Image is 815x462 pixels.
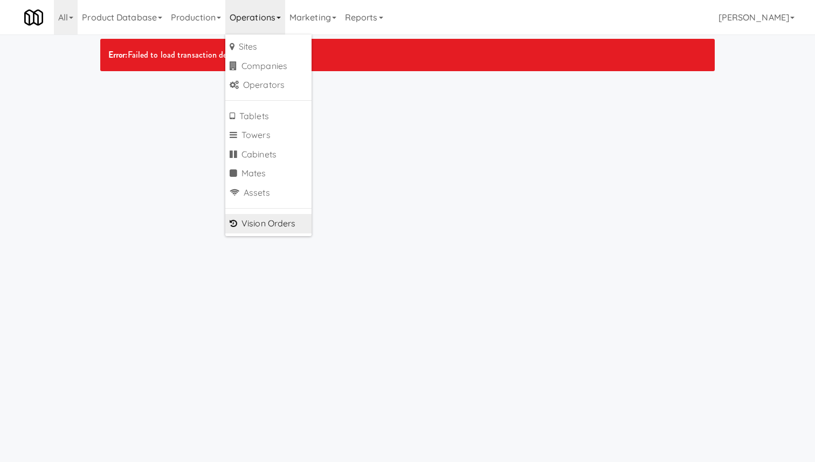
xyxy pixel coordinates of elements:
[225,214,312,233] a: Vision Orders
[100,39,715,71] div: Failed to load transaction details
[225,126,312,145] a: Towers
[225,107,312,126] a: Tablets
[225,145,312,164] a: Cabinets
[24,8,43,27] img: Micromart
[225,183,312,203] a: Assets
[225,75,312,95] a: Operators
[225,57,312,76] a: Companies
[108,49,128,61] strong: Error:
[225,37,312,57] a: Sites
[225,164,312,183] a: Mates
